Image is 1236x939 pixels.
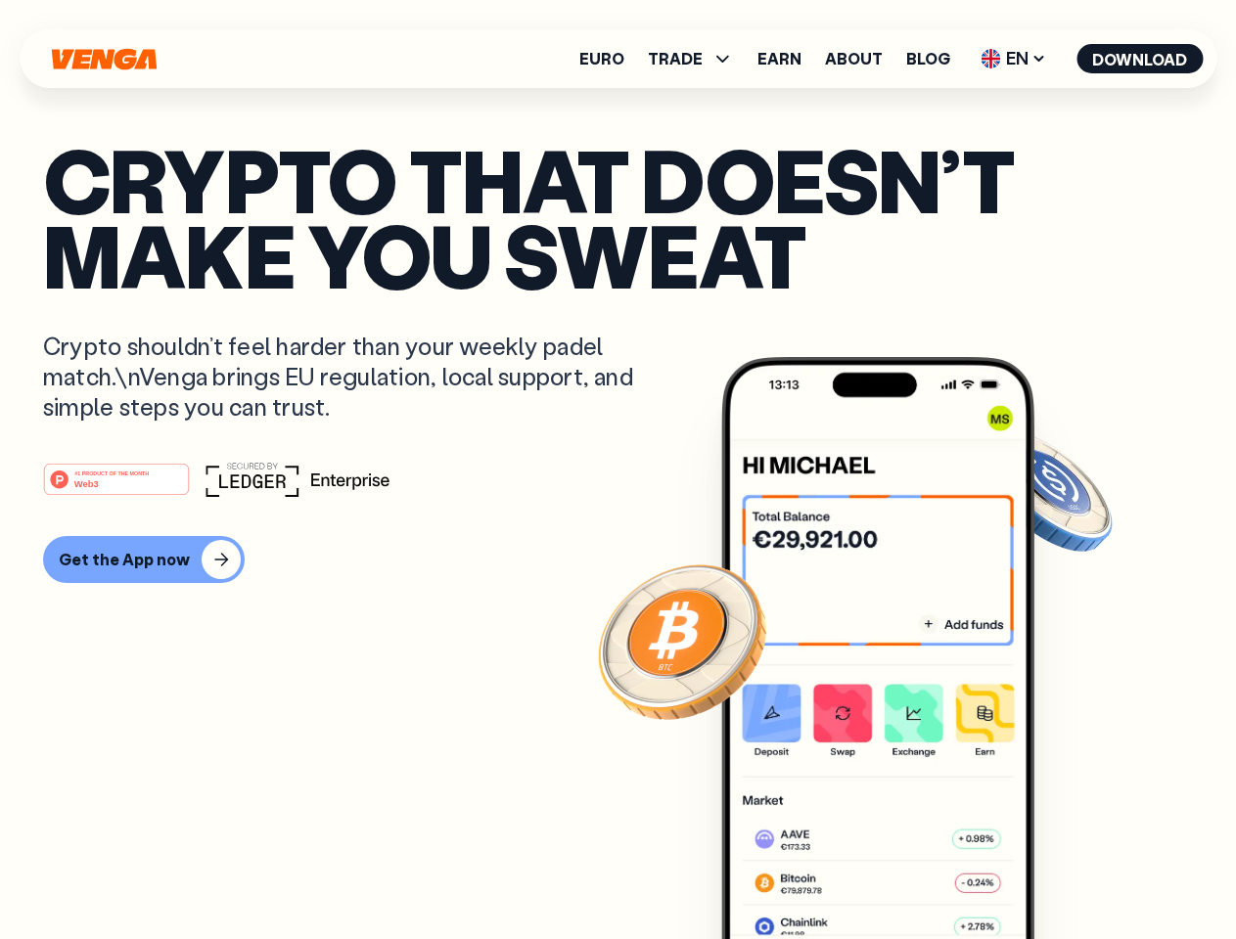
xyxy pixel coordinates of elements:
p: Crypto shouldn’t feel harder than your weekly padel match.\nVenga brings EU regulation, local sup... [43,331,662,423]
a: Earn [757,51,801,67]
tspan: #1 PRODUCT OF THE MONTH [74,469,149,475]
img: flag-uk [981,49,1000,68]
span: EN [974,43,1053,74]
tspan: Web3 [74,477,99,488]
button: Get the App now [43,536,245,583]
a: #1 PRODUCT OF THE MONTHWeb3 [43,474,190,500]
img: Bitcoin [594,553,770,729]
a: Get the App now [43,536,1193,583]
button: Download [1076,44,1203,73]
a: Blog [906,51,950,67]
span: TRADE [648,51,703,67]
div: Get the App now [59,550,190,569]
p: Crypto that doesn’t make you sweat [43,142,1193,291]
a: About [825,51,883,67]
span: TRADE [648,47,734,70]
svg: Home [49,48,159,70]
img: USDC coin [976,421,1117,561]
a: Euro [579,51,624,67]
